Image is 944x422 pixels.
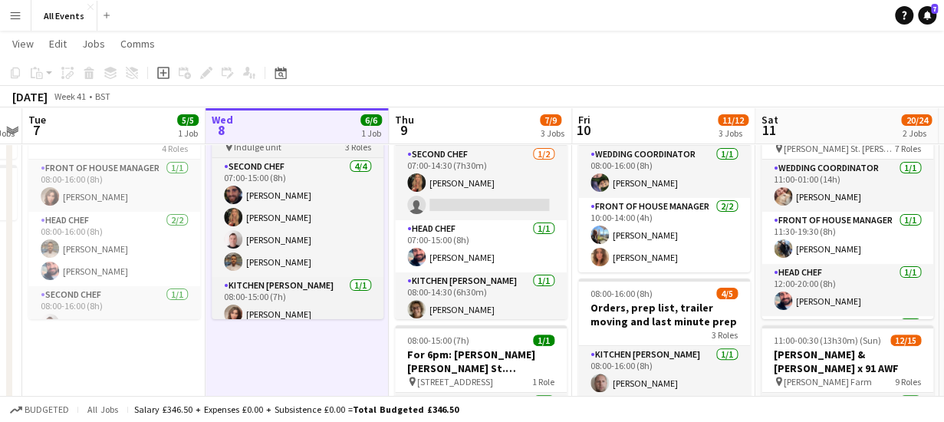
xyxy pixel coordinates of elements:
span: 7 [931,4,938,14]
span: 20/24 [901,114,932,126]
span: Wed [212,113,233,127]
app-card-role: Head Chef1/107:00-15:00 (8h)[PERSON_NAME] [395,220,567,272]
a: Edit [43,34,73,54]
app-card-role: Front of House Manager1/111:30-19:30 (8h)[PERSON_NAME] [761,212,933,264]
a: 7 [918,6,936,25]
span: [PERSON_NAME] Farm [784,376,872,387]
span: [STREET_ADDRESS] [417,376,493,387]
app-card-role: Kitchen [PERSON_NAME]1/108:00-14:30 (6h30m)[PERSON_NAME] [395,272,567,325]
div: 1 Job [361,127,381,139]
span: Jobs [82,37,105,51]
div: [DATE] [12,89,48,104]
span: 4 Roles [162,143,188,154]
span: Indulge unit [234,141,281,153]
span: 7/9 [540,114,561,126]
span: All jobs [84,404,121,415]
span: View [12,37,34,51]
span: Edit [49,37,67,51]
h3: [PERSON_NAME] & [PERSON_NAME] x 91 AWF [761,348,933,375]
app-card-role: Wedding Coordinator1/111:00-01:00 (14h)[PERSON_NAME] [761,160,933,212]
div: Salary £346.50 + Expenses £0.00 + Subsistence £0.00 = [134,404,459,415]
app-card-role: Kitchen [PERSON_NAME]1/108:00-15:00 (7h)[PERSON_NAME] [212,277,383,329]
span: 3 Roles [345,141,371,153]
span: 7 Roles [895,143,921,154]
div: 3 Jobs [541,127,564,139]
span: Budgeted [25,404,69,415]
app-card-role: Wedding Coordinator1/108:00-16:00 (8h)[PERSON_NAME] [578,146,750,198]
a: View [6,34,40,54]
span: 12/15 [890,335,921,346]
span: Week 41 [51,91,89,102]
h3: Orders, prep list, trailer moving and last minute prep [578,301,750,328]
app-card-role: Kitchen [PERSON_NAME]1/108:00-16:00 (8h)[PERSON_NAME] [578,346,750,398]
span: 4/5 [716,288,738,299]
span: 5/5 [177,114,199,126]
span: Tue [28,113,46,127]
span: Total Budgeted £346.50 [353,404,459,415]
app-card-role: Second Chef1/207:00-14:30 (7h30m)[PERSON_NAME] [395,146,567,220]
span: 1 Role [532,376,554,387]
h3: For 6pm: [PERSON_NAME] [PERSON_NAME] St.[PERSON_NAME] party x 13 drop off [GEOGRAPHIC_DATA] [395,348,567,375]
span: 11/12 [718,114,748,126]
span: 3 Roles [712,329,738,341]
app-job-card: 11:00-01:00 (14h) (Sun)8/9Kitty and [PERSON_NAME] 65 HSM [PERSON_NAME] St. [PERSON_NAME]7 RolesWe... [761,92,933,319]
span: [PERSON_NAME] St. [PERSON_NAME] [784,143,895,154]
span: 11 [759,121,778,139]
span: 10 [576,121,590,139]
div: 3 Jobs [719,127,748,139]
app-job-card: In progress07:00-17:15 (10h15m)6/6Prep Indulge unit3 RolesSecond Chef4/407:00-15:00 (8h)[PERSON_N... [212,92,383,319]
app-job-card: 07:00-15:00 (8h)3/4Prep Indulge unit3 RolesSecond Chef1/207:00-14:30 (7h30m)[PERSON_NAME] Head Ch... [395,92,567,319]
span: 7 [26,121,46,139]
span: Thu [395,113,414,127]
app-card-role: Front of House Manager1/108:00-16:00 (8h)[PERSON_NAME] [28,160,200,212]
a: Comms [114,34,161,54]
app-job-card: 08:00-16:00 (8h)3/3Event site set [PERSON_NAME] Farm2 RolesWedding Coordinator1/108:00-16:00 (8h)... [578,92,750,272]
app-card-role: Head Chef2/208:00-16:00 (8h)[PERSON_NAME][PERSON_NAME] [28,212,200,286]
button: Budgeted [8,401,71,418]
span: 9 [393,121,414,139]
div: BST [95,91,110,102]
span: 6/6 [360,114,382,126]
app-card-role: Front of House Manager2/210:00-14:00 (4h)[PERSON_NAME][PERSON_NAME] [578,198,750,272]
div: 2 Jobs [902,127,931,139]
span: Comms [120,37,155,51]
div: 1 Job [178,127,198,139]
span: Fri [578,113,590,127]
app-card-role: Second Chef1/1 [761,316,933,368]
app-card-role: Second Chef4/407:00-15:00 (8h)[PERSON_NAME][PERSON_NAME][PERSON_NAME][PERSON_NAME] [212,158,383,277]
button: All Events [31,1,97,31]
span: Sat [761,113,778,127]
span: 11:00-00:30 (13h30m) (Sun) [774,335,881,346]
app-card-role: Second Chef1/108:00-16:00 (8h)[PERSON_NAME] [28,286,200,338]
a: Jobs [76,34,111,54]
span: 08:00-15:00 (7h) [407,335,469,346]
app-card-role: Head Chef1/112:00-20:00 (8h)[PERSON_NAME] [761,264,933,316]
span: 08:00-16:00 (8h) [590,288,653,299]
app-job-card: 08:00-16:00 (8h)5/5Kitchen reset, Order receiving, dry stock, bread and cake day4 RolesFront of H... [28,92,200,319]
span: 8 [209,121,233,139]
span: 1/1 [533,335,554,346]
span: 9 Roles [895,376,921,387]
